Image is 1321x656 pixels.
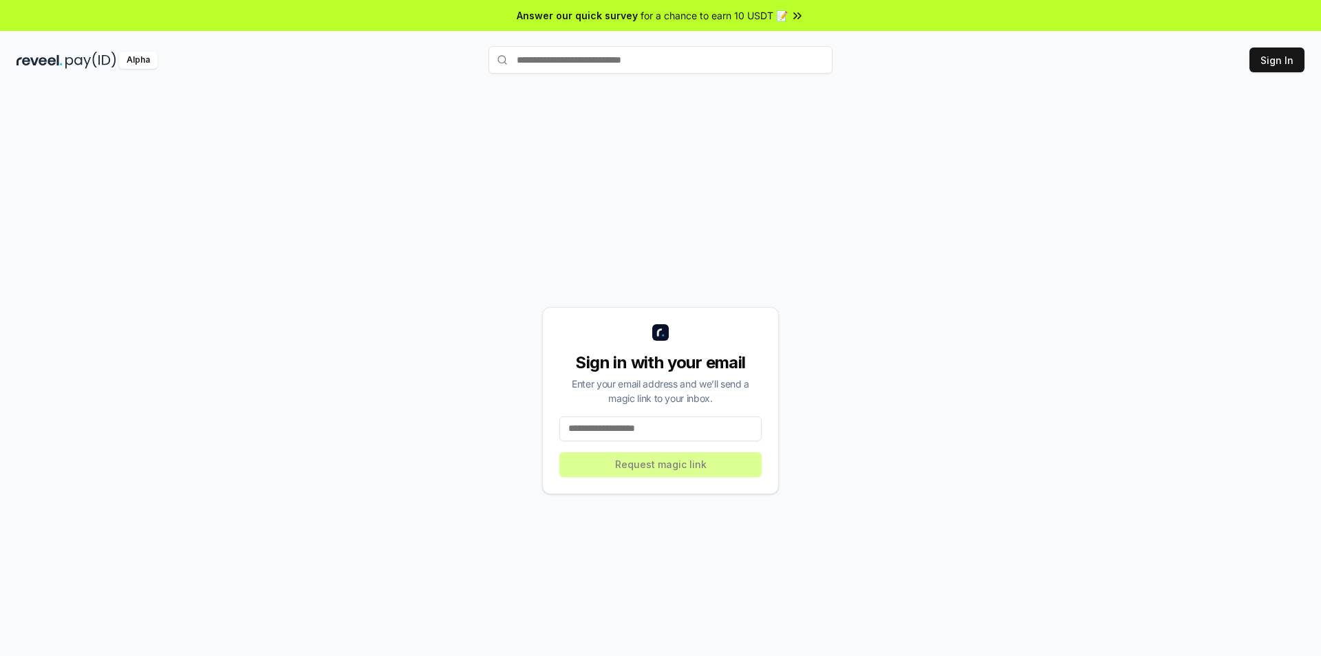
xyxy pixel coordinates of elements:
[119,52,158,69] div: Alpha
[17,52,63,69] img: reveel_dark
[641,8,788,23] span: for a chance to earn 10 USDT 📝
[517,8,638,23] span: Answer our quick survey
[559,352,762,374] div: Sign in with your email
[652,324,669,341] img: logo_small
[1249,47,1304,72] button: Sign In
[65,52,116,69] img: pay_id
[559,377,762,405] div: Enter your email address and we’ll send a magic link to your inbox.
